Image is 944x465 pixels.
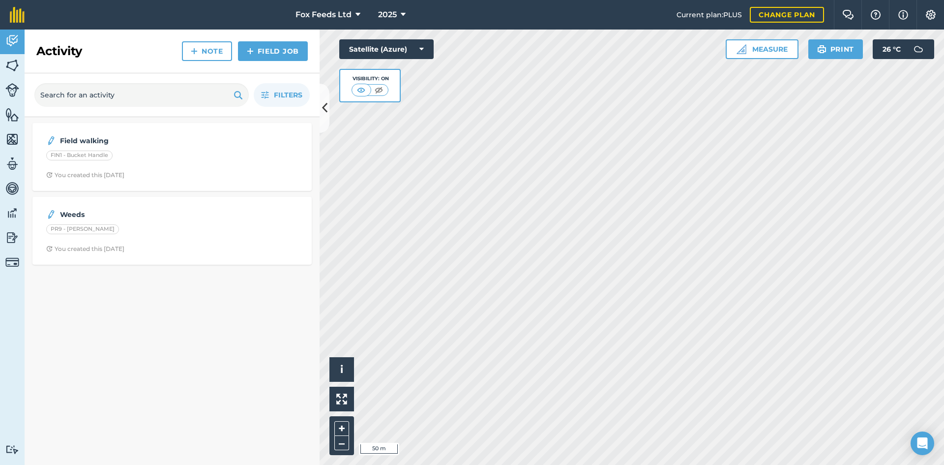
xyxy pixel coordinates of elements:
[46,151,113,160] div: FIN1 - Bucket Handle
[274,90,302,100] span: Filters
[38,129,306,185] a: Field walkingFIN1 - Bucket HandleClock with arrow pointing clockwiseYou created this [DATE]
[234,89,243,101] img: svg+xml;base64,PHN2ZyB4bWxucz0iaHR0cDovL3d3dy53My5vcmcvMjAwMC9zdmciIHdpZHRoPSIxOSIgaGVpZ2h0PSIyNC...
[5,58,19,73] img: svg+xml;base64,PHN2ZyB4bWxucz0iaHR0cDovL3d3dy53My5vcmcvMjAwMC9zdmciIHdpZHRoPSI1NiIgaGVpZ2h0PSI2MC...
[334,436,349,450] button: –
[5,230,19,245] img: svg+xml;base64,PD94bWwgdmVyc2lvbj0iMS4wIiBlbmNvZGluZz0idXRmLTgiPz4KPCEtLSBHZW5lcmF0b3I6IEFkb2JlIE...
[247,45,254,57] img: svg+xml;base64,PHN2ZyB4bWxucz0iaHR0cDovL3d3dy53My5vcmcvMjAwMC9zdmciIHdpZHRoPSIxNCIgaGVpZ2h0PSIyNC...
[329,357,354,382] button: i
[5,255,19,269] img: svg+xml;base64,PD94bWwgdmVyc2lvbj0iMS4wIiBlbmNvZGluZz0idXRmLTgiPz4KPCEtLSBHZW5lcmF0b3I6IEFkb2JlIE...
[873,39,934,59] button: 26 °C
[339,39,434,59] button: Satellite (Azure)
[5,33,19,48] img: svg+xml;base64,PD94bWwgdmVyc2lvbj0iMS4wIiBlbmNvZGluZz0idXRmLTgiPz4KPCEtLSBHZW5lcmF0b3I6IEFkb2JlIE...
[911,432,934,455] div: Open Intercom Messenger
[909,39,928,59] img: svg+xml;base64,PD94bWwgdmVyc2lvbj0iMS4wIiBlbmNvZGluZz0idXRmLTgiPz4KPCEtLSBHZW5lcmF0b3I6IEFkb2JlIE...
[334,421,349,436] button: +
[373,85,385,95] img: svg+xml;base64,PHN2ZyB4bWxucz0iaHR0cDovL3d3dy53My5vcmcvMjAwMC9zdmciIHdpZHRoPSI1MCIgaGVpZ2h0PSI0MC...
[5,132,19,147] img: svg+xml;base64,PHN2ZyB4bWxucz0iaHR0cDovL3d3dy53My5vcmcvMjAwMC9zdmciIHdpZHRoPSI1NiIgaGVpZ2h0PSI2MC...
[5,181,19,196] img: svg+xml;base64,PD94bWwgdmVyc2lvbj0iMS4wIiBlbmNvZGluZz0idXRmLTgiPz4KPCEtLSBHZW5lcmF0b3I6IEFkb2JlIE...
[883,39,901,59] span: 26 ° C
[5,107,19,122] img: svg+xml;base64,PHN2ZyB4bWxucz0iaHR0cDovL3d3dy53My5vcmcvMjAwMC9zdmciIHdpZHRoPSI1NiIgaGVpZ2h0PSI2MC...
[60,135,216,146] strong: Field walking
[842,10,854,20] img: Two speech bubbles overlapping with the left bubble in the forefront
[46,172,53,178] img: Clock with arrow pointing clockwise
[34,83,249,107] input: Search for an activity
[352,75,389,83] div: Visibility: On
[808,39,863,59] button: Print
[60,209,216,220] strong: Weeds
[677,9,742,20] span: Current plan : PLUS
[46,135,56,147] img: svg+xml;base64,PD94bWwgdmVyc2lvbj0iMS4wIiBlbmNvZGluZz0idXRmLTgiPz4KPCEtLSBHZW5lcmF0b3I6IEFkb2JlIE...
[898,9,908,21] img: svg+xml;base64,PHN2ZyB4bWxucz0iaHR0cDovL3d3dy53My5vcmcvMjAwMC9zdmciIHdpZHRoPSIxNyIgaGVpZ2h0PSIxNy...
[46,171,124,179] div: You created this [DATE]
[38,203,306,259] a: WeedsPR9 - [PERSON_NAME]Clock with arrow pointing clockwiseYou created this [DATE]
[726,39,798,59] button: Measure
[750,7,824,23] a: Change plan
[46,209,56,220] img: svg+xml;base64,PD94bWwgdmVyc2lvbj0iMS4wIiBlbmNvZGluZz0idXRmLTgiPz4KPCEtLSBHZW5lcmF0b3I6IEFkb2JlIE...
[238,41,308,61] a: Field Job
[5,445,19,454] img: svg+xml;base64,PD94bWwgdmVyc2lvbj0iMS4wIiBlbmNvZGluZz0idXRmLTgiPz4KPCEtLSBHZW5lcmF0b3I6IEFkb2JlIE...
[46,224,119,234] div: PR9 - [PERSON_NAME]
[5,156,19,171] img: svg+xml;base64,PD94bWwgdmVyc2lvbj0iMS4wIiBlbmNvZGluZz0idXRmLTgiPz4KPCEtLSBHZW5lcmF0b3I6IEFkb2JlIE...
[10,7,25,23] img: fieldmargin Logo
[295,9,352,21] span: Fox Feeds Ltd
[191,45,198,57] img: svg+xml;base64,PHN2ZyB4bWxucz0iaHR0cDovL3d3dy53My5vcmcvMjAwMC9zdmciIHdpZHRoPSIxNCIgaGVpZ2h0PSIyNC...
[378,9,397,21] span: 2025
[925,10,937,20] img: A cog icon
[737,44,746,54] img: Ruler icon
[336,394,347,404] img: Four arrows, one pointing top left, one top right, one bottom right and the last bottom left
[355,85,367,95] img: svg+xml;base64,PHN2ZyB4bWxucz0iaHR0cDovL3d3dy53My5vcmcvMjAwMC9zdmciIHdpZHRoPSI1MCIgaGVpZ2h0PSI0MC...
[254,83,310,107] button: Filters
[46,245,124,253] div: You created this [DATE]
[46,246,53,252] img: Clock with arrow pointing clockwise
[5,206,19,220] img: svg+xml;base64,PD94bWwgdmVyc2lvbj0iMS4wIiBlbmNvZGluZz0idXRmLTgiPz4KPCEtLSBHZW5lcmF0b3I6IEFkb2JlIE...
[817,43,826,55] img: svg+xml;base64,PHN2ZyB4bWxucz0iaHR0cDovL3d3dy53My5vcmcvMjAwMC9zdmciIHdpZHRoPSIxOSIgaGVpZ2h0PSIyNC...
[5,83,19,97] img: svg+xml;base64,PD94bWwgdmVyc2lvbj0iMS4wIiBlbmNvZGluZz0idXRmLTgiPz4KPCEtLSBHZW5lcmF0b3I6IEFkb2JlIE...
[36,43,82,59] h2: Activity
[340,363,343,375] span: i
[870,10,882,20] img: A question mark icon
[182,41,232,61] a: Note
